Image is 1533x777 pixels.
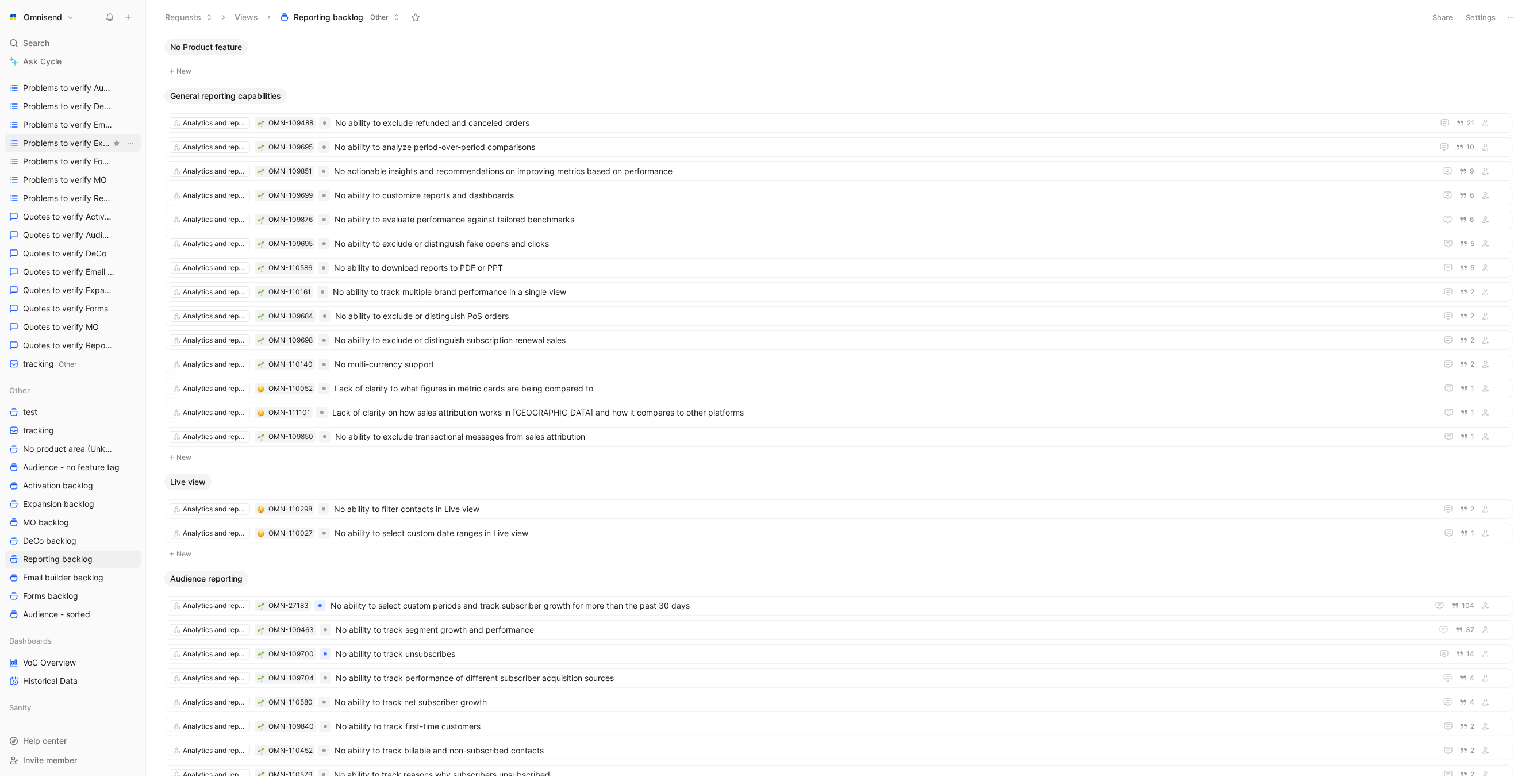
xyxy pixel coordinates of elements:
button: 6 [1457,189,1477,202]
a: Reporting backlog [5,551,141,568]
button: 🤔 [257,409,265,417]
button: 🤔 [257,529,265,537]
a: Audience - sorted [5,606,141,623]
span: 1 [1471,433,1474,440]
div: Analytics and reports [183,166,247,177]
span: 5 [1470,240,1474,247]
div: Help center [5,732,141,749]
button: 🌱 [257,216,265,224]
span: Other [9,384,30,396]
a: Quotes to verify MO [5,318,141,336]
img: 🌱 [258,289,264,296]
span: Other [59,360,76,368]
button: 10 [1454,141,1477,153]
span: Problems to verify Forms [23,156,112,167]
span: No ability to evaluate performance against tailored benchmarks [335,213,1432,226]
div: DashboardsVoC OverviewHistorical Data [5,632,141,690]
div: Analytics and reports [183,310,247,322]
a: Analytics and reports🌱OMN-109488No ability to exclude refunded and canceled orders21 [166,113,1513,133]
div: OMN-109850 [268,431,313,443]
div: OMN-110027 [268,528,313,539]
div: OMN-110052 [268,383,313,394]
img: 🌱 [258,265,264,272]
img: 🤔 [258,506,264,513]
span: test [23,406,37,418]
div: 🌱 [257,264,265,272]
span: No multi-currency support [335,357,1432,371]
span: No ability to customize reports and dashboards [335,189,1432,202]
span: No ability to track unsubscribes [336,647,1428,661]
img: 🌱 [258,675,264,682]
div: Dashboards [5,632,141,649]
span: 6 [1470,192,1474,199]
button: 4 [1457,696,1477,709]
div: Other [5,382,141,399]
span: tracking [23,425,54,436]
button: 5 [1458,237,1477,250]
div: General reporting capabilitiesNew [160,88,1519,465]
span: Reporting backlog [23,553,93,565]
span: 4 [1470,675,1474,682]
button: General reporting capabilities [164,88,287,104]
a: Analytics and reports🌱OMN-109698No ability to exclude or distinguish subscription renewal sales2 [166,330,1513,350]
span: DeCo backlog [23,535,76,547]
button: 🌱 [257,674,265,682]
a: Problems to verify Email Builder [5,116,141,133]
span: 5 [1470,264,1474,271]
a: Analytics and reports🌱OMN-109463No ability to track segment growth and performance37 [166,620,1513,640]
img: 🌱 [258,144,264,151]
a: Analytics and reports🤔OMN-110052Lack of clarity to what figures in metric cards are being compare... [166,379,1513,398]
img: 🌱 [258,193,264,199]
img: 🌱 [258,241,264,248]
div: Analytics and reports [183,721,247,732]
img: 🌱 [258,603,264,610]
button: 🌱 [257,626,265,634]
button: 🤔 [257,384,265,393]
span: Help center [23,736,67,745]
div: 🌱 [257,336,265,344]
a: Analytics and reports🤔OMN-110298No ability to filter contacts in Live view2 [166,499,1513,519]
div: OthertesttrackingNo product area (Unknowns)Audience - no feature tagActivation backlogExpansion b... [5,382,141,623]
a: Ask Cycle [5,53,141,70]
button: 🌱 [257,650,265,658]
button: 🌱 [257,143,265,151]
button: 9 [1457,165,1477,178]
button: 2 [1458,720,1477,733]
h1: Omnisend [24,12,62,22]
div: OMN-109698 [268,334,313,346]
button: New [164,64,1514,78]
a: Analytics and reports🌱OMN-109700No ability to track unsubscribes14 [166,644,1513,664]
a: Analytics and reports🌱OMN-110161No ability to track multiple brand performance in a single view2 [166,282,1513,302]
div: Search [5,34,141,52]
a: Analytics and reports🌱OMN-109840No ability to track first-time customers2 [166,717,1513,736]
a: Activation backlog [5,477,141,494]
span: 37 [1466,626,1474,633]
span: Reporting backlog [294,11,363,23]
span: Problems to verify DeCo [23,101,112,112]
div: OMN-109704 [268,672,314,684]
button: Requests [160,9,218,26]
span: MO backlog [23,517,69,528]
div: OMN-109699 [268,190,313,201]
img: 🌱 [258,217,264,224]
div: Analytics and reports [183,141,247,153]
button: No Product feature [164,39,248,55]
div: 🌱 [257,433,265,441]
button: 🌱 [257,167,265,175]
span: No ability to track first-time customers [336,720,1432,733]
div: OMN-110580 [268,697,313,708]
button: New [164,547,1514,561]
a: Problems to verify Reporting [5,190,141,207]
span: No Product feature [170,41,242,53]
button: Audience reporting [164,571,248,587]
a: Analytics and reports🌱OMN-109684No ability to exclude or distinguish PoS orders2 [166,306,1513,326]
span: 2 [1470,506,1474,513]
img: 🌱 [258,724,264,730]
div: 🌱 [257,312,265,320]
div: OMN-27183 [268,600,309,611]
div: OMN-110586 [268,262,312,274]
button: 🌱 [257,722,265,730]
span: 9 [1470,168,1474,175]
div: Analytics and reports [183,214,247,225]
